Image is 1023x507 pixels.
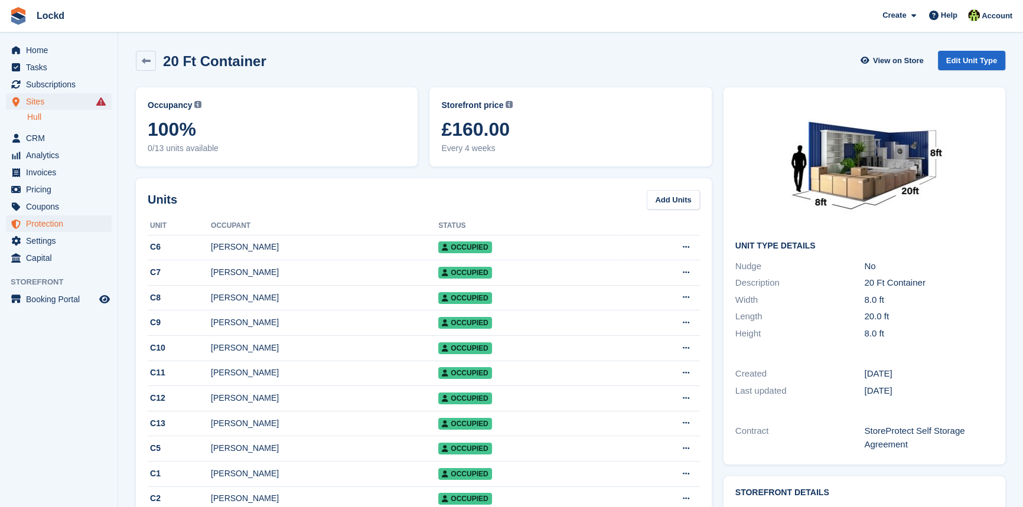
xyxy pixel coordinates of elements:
[163,53,266,69] h2: 20 Ft Container
[6,147,112,163] a: menu
[148,467,211,480] div: C1
[27,112,112,123] a: Hull
[9,84,227,149] div: Bradley says…
[148,99,192,112] span: Occupancy
[211,316,438,329] div: [PERSON_NAME]
[148,191,177,208] h2: Units
[6,250,112,266] a: menu
[6,76,112,93] a: menu
[43,149,227,186] div: No I've sorted it, the Ai chat seems to be getting better
[735,424,865,451] div: Contract
[148,342,211,354] div: C10
[211,467,438,480] div: [PERSON_NAME]
[6,291,112,308] a: menu
[438,468,491,480] span: Occupied
[180,187,227,213] div: thnaks
[9,149,227,187] div: Jamie says…
[19,351,184,363] div: [PERSON_NAME]
[19,91,184,103] div: Hi [PERSON_NAME],
[438,493,491,505] span: Occupied
[982,10,1012,22] span: Account
[9,57,227,84] div: Bradley says…
[211,367,438,379] div: [PERSON_NAME]
[51,61,117,69] b: [PERSON_NAME]
[776,99,953,232] img: 20-ft-container%20(22).jpg
[34,6,53,25] img: Profile image for Fin
[441,142,699,155] span: Every 4 weeks
[647,190,699,210] a: Add Units
[438,418,491,430] span: Occupied
[26,76,97,93] span: Subscriptions
[438,443,491,454] span: Occupied
[735,310,865,323] div: Length
[735,260,865,273] div: Nudge
[735,241,993,251] h2: Unit Type details
[211,266,438,279] div: [PERSON_NAME]
[9,7,27,25] img: stora-icon-8386f47178a22dfd0bd8f6a31ec36ba5ce8667c1dd55bd0f319d3a0aa187defe.svg
[148,367,211,379] div: C11
[438,217,617,235] th: Status
[51,60,201,70] div: joined the conversation
[438,342,491,354] span: Occupied
[97,292,112,306] a: Preview store
[864,310,993,323] div: 20.0 ft
[506,101,513,108] img: icon-info-grey-7440780725fd019a000dd9b08b2336e03edf1995a4989e88bcd33f0948082b44.svg
[873,55,924,67] span: View on Store
[26,59,97,76] span: Tasks
[211,392,438,404] div: [PERSON_NAME]
[9,223,194,370] div: That's good to hear. It did start off a little ropey but with AI the only way for it to improve i...
[185,5,207,27] button: Home
[438,367,491,379] span: Occupied
[735,327,865,341] div: Height
[32,6,69,25] a: Lockd
[864,367,993,381] div: [DATE]
[6,164,112,181] a: menu
[26,198,97,215] span: Coupons
[864,293,993,307] div: 8.0 ft
[26,93,97,110] span: Sites
[735,488,993,498] h2: Storefront Details
[148,417,211,430] div: C13
[864,276,993,290] div: 20 Ft Container
[26,215,97,232] span: Protection
[211,217,438,235] th: Occupant
[6,42,112,58] a: menu
[26,147,97,163] span: Analytics
[26,233,97,249] span: Settings
[19,293,184,328] div: I will close this conversation now; please get in touch with us if you have any further questions. 😊
[6,215,112,232] a: menu
[438,267,491,279] span: Occupied
[211,492,438,505] div: [PERSON_NAME]
[148,316,211,329] div: C9
[859,51,928,70] a: View on Store
[211,442,438,454] div: [PERSON_NAME]
[211,292,438,304] div: [PERSON_NAME]
[52,156,217,179] div: No I've sorted it, the Ai chat seems to be getting better
[864,384,993,398] div: [DATE]
[6,198,112,215] a: menu
[9,223,227,380] div: Bradley says…
[938,51,1005,70] a: Edit Unit Type
[148,442,211,454] div: C5
[96,97,106,106] i: Smart entry sync failures have occurred
[8,5,30,27] button: go back
[148,217,211,235] th: Unit
[9,84,194,139] div: Hi [PERSON_NAME],I am just jumping in here to see if you still need help with this?
[864,424,993,451] div: StoreProtect Self Storage Agreement
[190,194,217,206] div: thnaks
[9,187,227,223] div: Jamie says…
[57,6,71,15] h1: Fin
[26,164,97,181] span: Invoices
[11,276,118,288] span: Storefront
[211,342,438,354] div: [PERSON_NAME]
[26,181,97,198] span: Pricing
[735,276,865,290] div: Description
[211,417,438,430] div: [PERSON_NAME]
[6,181,112,198] a: menu
[211,241,438,253] div: [PERSON_NAME]
[19,230,184,287] div: That's good to hear. It did start off a little ropey but with AI the only way for it to improve i...
[19,333,184,345] div: Thank you
[968,9,980,21] img: Jamie Budding
[441,99,503,112] span: Storefront price
[19,109,184,132] div: I am just jumping in here to see if you still need help with this?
